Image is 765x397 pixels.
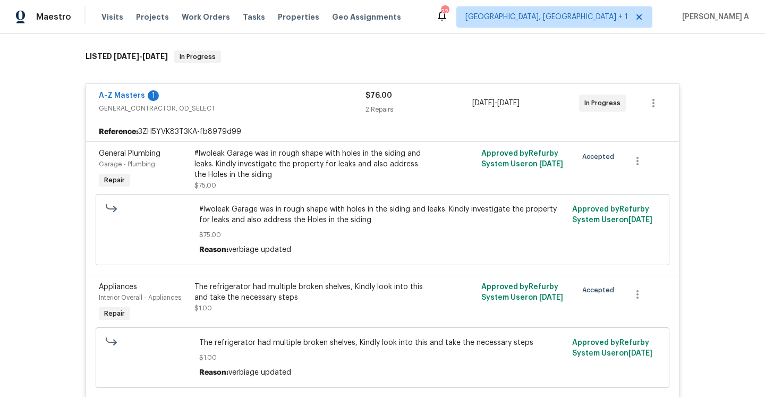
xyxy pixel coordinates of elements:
[199,352,566,363] span: $1.00
[182,12,230,22] span: Work Orders
[472,98,520,108] span: -
[36,12,71,22] span: Maestro
[481,150,563,168] span: Approved by Refurby System User on
[472,99,495,107] span: [DATE]
[678,12,749,22] span: [PERSON_NAME] A
[332,12,401,22] span: Geo Assignments
[99,283,137,291] span: Appliances
[572,206,652,224] span: Approved by Refurby System User on
[365,104,472,115] div: 2 Repairs
[572,339,652,357] span: Approved by Refurby System User on
[99,103,365,114] span: GENERAL_CONTRACTOR, OD_SELECT
[86,50,168,63] h6: LISTED
[175,52,220,62] span: In Progress
[582,151,618,162] span: Accepted
[199,204,566,225] span: #lwoleak Garage was in rough shape with holes in the siding and leaks. Kindly investigate the pro...
[86,122,679,141] div: 3ZH5YVK83T3KA-fb8979d99
[441,6,448,17] div: 22
[199,246,228,254] span: Reason:
[99,126,138,137] b: Reference:
[194,282,427,303] div: The refrigerator had multiple broken shelves, Kindly look into this and take the necessary steps
[228,246,291,254] span: verbiage updated
[148,90,159,101] div: 1
[114,53,139,60] span: [DATE]
[100,175,129,185] span: Repair
[199,369,228,376] span: Reason:
[99,92,145,99] a: A-Z Masters
[99,150,160,157] span: General Plumbing
[243,13,265,21] span: Tasks
[465,12,628,22] span: [GEOGRAPHIC_DATA], [GEOGRAPHIC_DATA] + 1
[228,369,291,376] span: verbiage updated
[100,308,129,319] span: Repair
[142,53,168,60] span: [DATE]
[539,294,563,301] span: [DATE]
[497,99,520,107] span: [DATE]
[481,283,563,301] span: Approved by Refurby System User on
[628,350,652,357] span: [DATE]
[99,294,181,301] span: Interior Overall - Appliances
[199,337,566,348] span: The refrigerator had multiple broken shelves, Kindly look into this and take the necessary steps
[99,161,155,167] span: Garage - Plumbing
[539,161,563,168] span: [DATE]
[584,98,625,108] span: In Progress
[114,53,168,60] span: -
[582,285,618,295] span: Accepted
[199,230,566,240] span: $75.00
[278,12,319,22] span: Properties
[628,216,652,224] span: [DATE]
[82,40,683,74] div: LISTED [DATE]-[DATE]In Progress
[365,92,392,99] span: $76.00
[194,182,216,189] span: $75.00
[101,12,123,22] span: Visits
[136,12,169,22] span: Projects
[194,305,212,311] span: $1.00
[194,148,427,180] div: #lwoleak Garage was in rough shape with holes in the siding and leaks. Kindly investigate the pro...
